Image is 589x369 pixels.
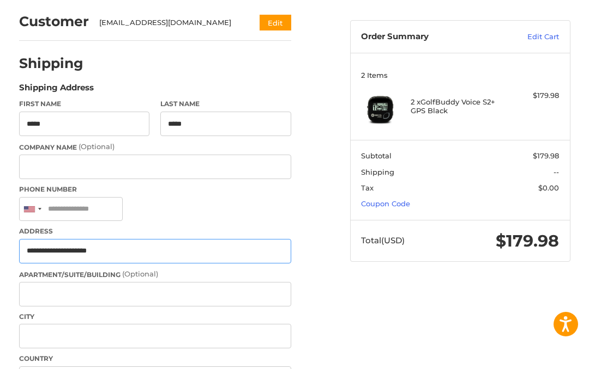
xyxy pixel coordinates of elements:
[411,97,507,115] h4: 2 x GolfBuddy Voice S2+ GPS Black
[20,198,45,221] div: United States: +1
[361,151,392,160] span: Subtotal
[260,15,291,30] button: Edit
[533,151,559,160] span: $179.98
[19,142,291,152] label: Company Name
[19,55,83,72] h2: Shipping
[361,71,559,79] h3: 2 Items
[19,226,291,236] label: Address
[99,17,238,28] div: [EMAIL_ADDRESS][DOMAIN_NAME]
[554,168,559,176] span: --
[509,90,559,101] div: $179.98
[160,99,291,109] label: Last Name
[19,82,94,99] legend: Shipping Address
[361,168,394,176] span: Shipping
[361,199,410,208] a: Coupon Code
[361,32,496,42] h3: Order Summary
[361,183,374,192] span: Tax
[19,312,291,322] label: City
[361,235,405,245] span: Total (USD)
[19,13,89,30] h2: Customer
[79,142,115,151] small: (Optional)
[496,32,559,42] a: Edit Cart
[19,99,150,109] label: First Name
[496,231,559,251] span: $179.98
[538,183,559,192] span: $0.00
[19,354,291,364] label: Country
[19,269,291,280] label: Apartment/Suite/Building
[19,184,291,194] label: Phone Number
[122,269,158,278] small: (Optional)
